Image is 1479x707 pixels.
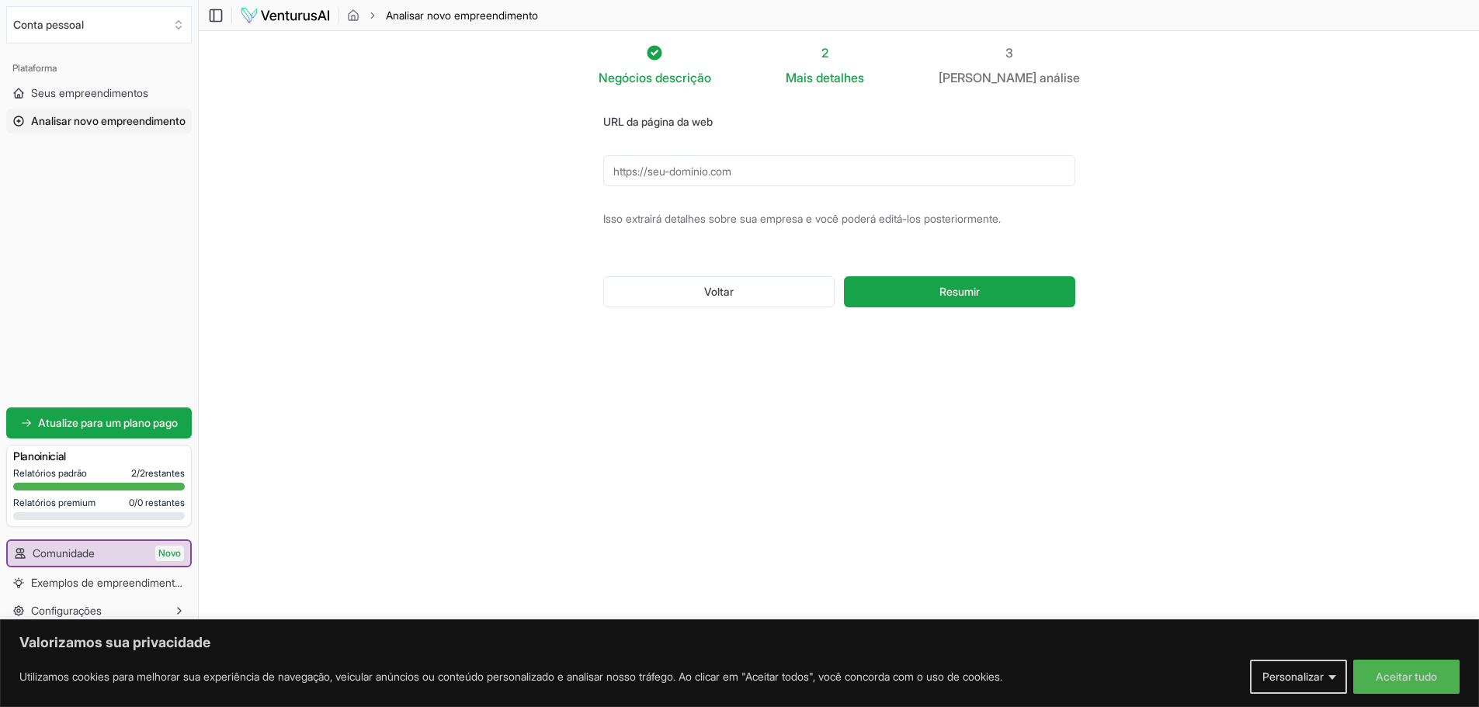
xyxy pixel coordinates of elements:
button: Selecione uma organização [6,6,192,43]
font: Plano [13,449,40,463]
button: Configurações [6,598,192,623]
font: Comunidade [33,546,95,560]
font: 3 [1005,45,1013,61]
font: descrição [655,70,711,85]
a: ComunidadeNovo [8,541,190,566]
font: Resumir [939,285,980,298]
span: Analisar novo empreendimento [386,8,538,23]
font: restantes [145,497,185,508]
font: Analisar novo empreendimento [31,114,186,127]
nav: migalhas de pão [347,8,538,23]
font: Voltar [704,285,734,298]
button: Resumir [844,276,1075,307]
font: inicial [40,449,66,463]
font: Exemplos de empreendimentos [31,576,186,589]
a: Exemplos de empreendimentos [6,570,192,595]
input: https://seu-domínio.com [603,155,1075,186]
a: Seus empreendimentos [6,81,192,106]
font: restantes [145,467,185,479]
a: Atualize para um plano pago [6,407,192,438]
font: Relatórios padrão [13,467,87,479]
font: Mais [786,70,813,85]
font: [PERSON_NAME] [939,70,1036,85]
font: Novo [158,547,181,559]
font: Configurações [31,604,102,617]
font: Isso extrairá detalhes sobre sua empresa e você poderá editá-los posteriormente. [603,212,1001,225]
font: Aceitar tudo [1376,670,1437,683]
button: Personalizar [1250,660,1347,694]
font: Plataforma [12,62,57,74]
a: Analisar novo empreendimento [6,109,192,133]
font: detalhes [816,70,864,85]
font: Conta pessoal [13,18,84,31]
font: Analisar novo empreendimento [386,9,538,22]
font: Personalizar [1262,670,1324,683]
button: Voltar [603,276,835,307]
font: 0 [137,497,143,508]
font: URL da página da web [603,115,713,128]
img: logotipo [240,6,331,25]
font: 0 [129,497,134,508]
font: 2/2 [131,467,145,479]
font: 2 [821,45,828,61]
font: Relatórios premium [13,497,95,508]
font: Negócios [599,70,652,85]
font: Valorizamos sua privacidade [19,634,210,650]
button: Aceitar tudo [1353,660,1460,694]
font: Atualize para um plano pago [38,416,178,429]
font: análise [1040,70,1080,85]
font: / [134,497,137,508]
font: Utilizamos cookies para melhorar sua experiência de navegação, veicular anúncios ou conteúdo pers... [19,670,1002,683]
font: Seus empreendimentos [31,86,148,99]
